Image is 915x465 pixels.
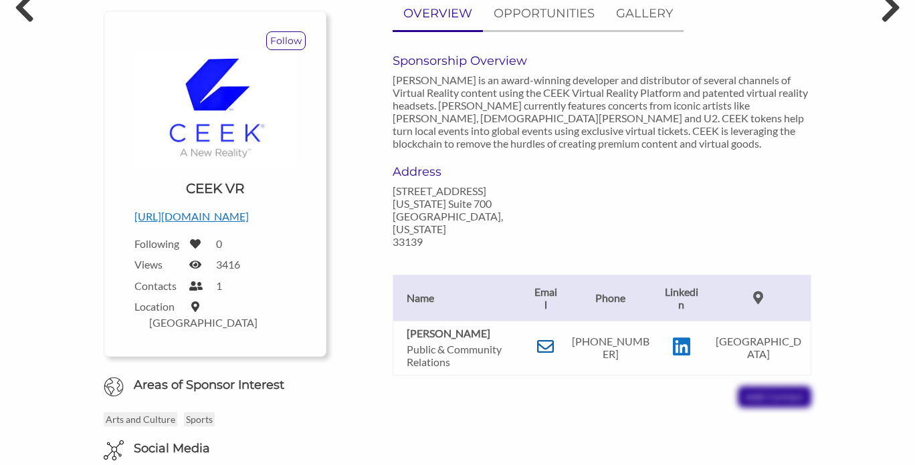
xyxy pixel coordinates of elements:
[134,279,181,292] label: Contacts
[186,179,244,198] h1: CEEK VR
[267,32,305,49] p: Follow
[393,164,519,179] h6: Address
[134,237,181,250] label: Following
[393,73,811,150] p: [PERSON_NAME] is an award-winning developer and distributor of several channels of Virtual Realit...
[393,275,527,321] th: Name
[393,184,519,210] p: [STREET_ADDRESS][US_STATE] Suite 700
[494,4,595,23] p: OPPORTUNITIES
[216,279,222,292] label: 1
[407,327,490,339] b: [PERSON_NAME]
[149,316,258,329] label: [GEOGRAPHIC_DATA]
[134,258,181,271] label: Views
[403,4,472,23] p: OVERVIEW
[407,343,520,368] p: Public & Community Relations
[571,335,650,360] p: [PHONE_NUMBER]
[134,300,181,313] label: Location
[216,237,222,250] label: 0
[134,440,210,457] h6: Social Media
[104,440,124,460] img: Social Media Icon
[134,208,296,225] p: [URL][DOMAIN_NAME]
[184,412,215,426] p: Sports
[616,4,673,23] p: GALLERY
[104,412,177,426] p: Arts and Culture
[393,53,811,68] h6: Sponsorship Overview
[712,335,804,360] p: [GEOGRAPHIC_DATA]
[527,275,565,321] th: Email
[104,377,124,397] img: Globe Icon
[94,377,336,394] h6: Areas of Sponsor Interest
[393,235,519,248] p: 33139
[216,258,240,271] label: 3416
[134,50,296,169] img: Logo
[657,275,706,321] th: Linkedin
[393,210,519,235] p: [GEOGRAPHIC_DATA], [US_STATE]
[564,275,657,321] th: Phone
